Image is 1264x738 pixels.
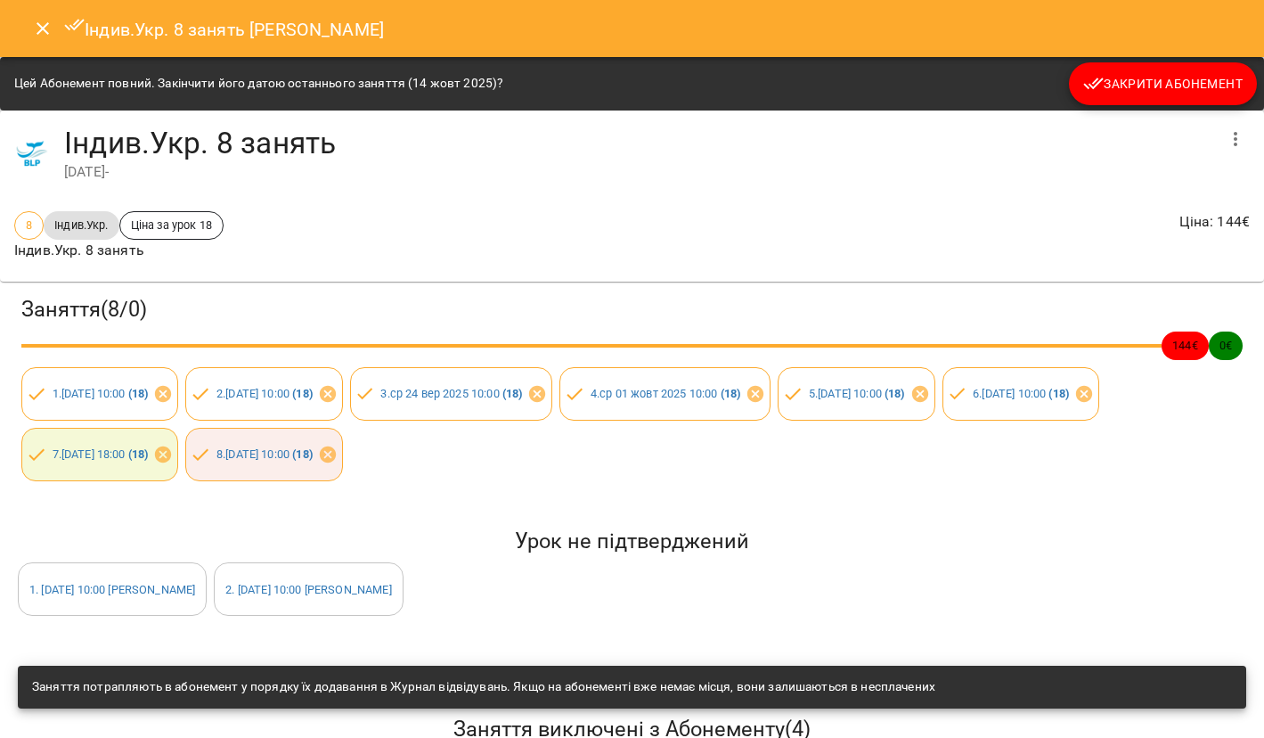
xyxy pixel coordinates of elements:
[1179,211,1250,233] p: Ціна : 144 €
[21,296,1243,324] h3: Заняття ( 8 / 0 )
[128,387,149,400] b: ( 18 )
[216,447,313,461] a: 8.[DATE] 10:00 (18)
[1209,337,1243,354] span: 0 €
[292,387,313,400] b: ( 18 )
[21,367,178,421] div: 1.[DATE] 10:00 (18)
[380,387,522,400] a: 3.ср 24 вер 2025 10:00 (18)
[292,447,313,461] b: ( 18 )
[778,367,934,421] div: 5.[DATE] 10:00 (18)
[18,528,1246,555] h5: Урок не підтверджений
[185,428,342,481] div: 8.[DATE] 10:00 (18)
[350,367,553,421] div: 3.ср 24 вер 2025 10:00 (18)
[14,240,224,261] p: Індив.Укр. 8 занять
[15,217,43,234] span: 8
[53,447,149,461] a: 7.[DATE] 18:00 (18)
[1069,62,1257,105] button: Закрити Абонемент
[216,387,313,400] a: 2.[DATE] 10:00 (18)
[591,387,740,400] a: 4.ср 01 жовт 2025 10:00 (18)
[128,447,149,461] b: ( 18 )
[21,7,64,50] button: Close
[21,428,178,481] div: 7.[DATE] 18:00 (18)
[1083,73,1243,94] span: Закрити Абонемент
[14,135,50,171] img: c7f5e1a064d124ef1452b6640ba4a0c5.png
[29,583,195,596] a: 1. [DATE] 10:00 [PERSON_NAME]
[809,387,905,400] a: 5.[DATE] 10:00 (18)
[64,161,1214,183] div: [DATE] -
[14,68,503,100] div: Цей Абонемент повний. Закінчити його датою останнього заняття (14 жовт 2025)?
[559,367,771,421] div: 4.ср 01 жовт 2025 10:00 (18)
[225,583,391,596] a: 2. [DATE] 10:00 [PERSON_NAME]
[64,14,384,44] h6: Індив.Укр. 8 занять [PERSON_NAME]
[885,387,905,400] b: ( 18 )
[120,217,223,234] span: Ціна за урок 18
[44,217,118,234] span: Індив.Укр.
[502,387,523,400] b: ( 18 )
[721,387,741,400] b: ( 18 )
[942,367,1099,421] div: 6.[DATE] 10:00 (18)
[973,387,1069,400] a: 6.[DATE] 10:00 (18)
[1162,337,1209,354] span: 144 €
[64,125,1214,161] h4: Індив.Укр. 8 занять
[32,671,935,703] div: Заняття потрапляють в абонемент у порядку їх додавання в Журнал відвідувань. Якщо на абонементі в...
[1048,387,1069,400] b: ( 18 )
[185,367,342,421] div: 2.[DATE] 10:00 (18)
[53,387,149,400] a: 1.[DATE] 10:00 (18)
